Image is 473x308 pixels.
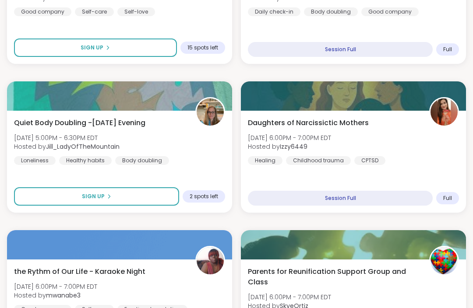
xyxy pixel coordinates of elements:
span: Sign Up [82,192,105,200]
div: Good company [14,7,71,16]
span: Hosted by [14,291,97,300]
img: SkyeOrtiz [431,247,458,274]
div: Body doubling [304,7,358,16]
span: 15 spots left [187,44,218,51]
span: [DATE] 6:00PM - 7:00PM EDT [248,133,331,142]
b: Jill_LadyOfTheMountain [46,142,120,151]
span: [DATE] 5:00PM - 6:30PM EDT [14,133,120,142]
div: Healthy habits [59,156,112,165]
span: [DATE] 6:00PM - 7:00PM EDT [248,293,331,301]
span: Sign Up [81,44,103,52]
img: mwanabe3 [197,247,224,274]
div: Loneliness [14,156,56,165]
button: Sign Up [14,187,179,206]
div: Childhood trauma [286,156,351,165]
div: Body doubling [115,156,169,165]
div: Daily check-in [248,7,300,16]
div: Session Full [248,42,433,57]
div: Self-care [75,7,114,16]
span: [DATE] 6:00PM - 7:00PM EDT [14,282,97,291]
span: Daughters of Narcissictic Mothers [248,118,369,128]
span: Hosted by [14,142,120,151]
span: 2 spots left [190,193,218,200]
span: the Rythm of Our Life - Karaoke Night [14,266,145,277]
span: Quiet Body Doubling -[DATE] Evening [14,118,145,128]
div: Self-love [117,7,155,16]
span: Full [443,46,452,53]
span: Hosted by [248,142,331,151]
div: CPTSD [354,156,385,165]
b: Izzy6449 [280,142,307,151]
img: Izzy6449 [431,98,458,126]
div: Session Full [248,191,433,206]
div: Healing [248,156,282,165]
div: Good company [361,7,419,16]
span: Full [443,195,452,202]
span: Parents for Reunification Support Group and Class [248,266,420,287]
button: Sign Up [14,38,177,57]
b: mwanabe3 [46,291,81,300]
img: Jill_LadyOfTheMountain [197,98,224,126]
